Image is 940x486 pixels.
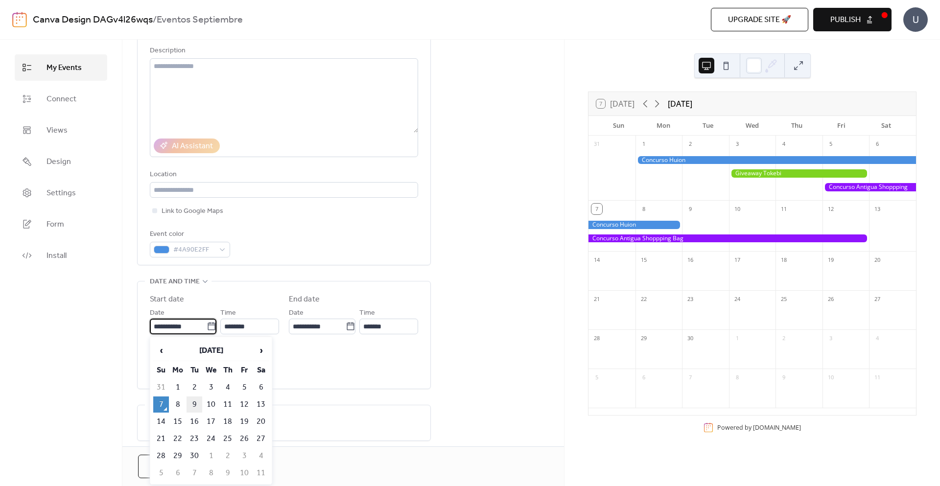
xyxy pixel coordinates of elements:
td: 31 [153,379,169,395]
td: 30 [187,448,202,464]
div: 16 [685,255,696,265]
div: Wed [730,116,775,136]
div: Sun [596,116,641,136]
td: 25 [220,431,235,447]
th: [DATE] [170,340,252,361]
div: 30 [685,333,696,344]
div: 2 [685,139,696,150]
a: [DOMAIN_NAME] [753,423,801,432]
button: Upgrade site 🚀 [711,8,808,31]
td: 23 [187,431,202,447]
div: Sat [864,116,908,136]
span: Link to Google Maps [162,206,223,217]
td: 8 [170,396,186,413]
a: Views [15,117,107,143]
div: End date [289,294,320,305]
td: 14 [153,414,169,430]
div: Thu [775,116,819,136]
td: 24 [203,431,219,447]
div: 7 [685,372,696,383]
span: Settings [47,187,76,199]
td: 1 [170,379,186,395]
td: 26 [236,431,252,447]
span: ‹ [154,341,168,360]
div: Fri [819,116,864,136]
th: Mo [170,362,186,378]
div: 10 [732,204,743,214]
td: 11 [220,396,235,413]
b: / [153,11,157,29]
div: 8 [638,204,649,214]
td: 2 [220,448,235,464]
div: 24 [732,294,743,304]
div: 6 [872,139,883,150]
td: 12 [236,396,252,413]
div: 17 [732,255,743,265]
span: Views [47,125,68,137]
td: 13 [253,396,269,413]
span: My Events [47,62,82,74]
a: Design [15,148,107,175]
span: Time [220,307,236,319]
div: 19 [825,255,836,265]
a: Connect [15,86,107,112]
img: logo [12,12,27,27]
td: 16 [187,414,202,430]
td: 10 [203,396,219,413]
td: 7 [153,396,169,413]
b: Eventos Septiembre [157,11,243,29]
td: 9 [220,465,235,481]
a: Settings [15,180,107,206]
span: Time [359,307,375,319]
div: 27 [872,294,883,304]
td: 15 [170,414,186,430]
div: Location [150,169,416,181]
td: 2 [187,379,202,395]
div: [DATE] [668,98,692,110]
span: Date and time [150,276,200,288]
div: 4 [778,139,789,150]
div: 31 [591,139,602,150]
td: 3 [203,379,219,395]
td: 20 [253,414,269,430]
div: 11 [778,204,789,214]
div: 18 [778,255,789,265]
div: 1 [732,333,743,344]
th: Sa [253,362,269,378]
span: Design [47,156,71,168]
td: 9 [187,396,202,413]
button: Cancel [138,455,202,478]
div: 25 [778,294,789,304]
div: 5 [825,139,836,150]
div: 26 [825,294,836,304]
div: 11 [872,372,883,383]
div: 29 [638,333,649,344]
div: Concurso Antigua Shoppping Bag [588,234,869,243]
a: My Events [15,54,107,81]
td: 5 [153,465,169,481]
div: 13 [872,204,883,214]
div: 3 [732,139,743,150]
a: Install [15,242,107,269]
div: 8 [732,372,743,383]
div: 10 [825,372,836,383]
div: Start date [150,294,184,305]
div: 9 [778,372,789,383]
th: Th [220,362,235,378]
div: 7 [591,204,602,214]
td: 18 [220,414,235,430]
td: 4 [220,379,235,395]
div: 9 [685,204,696,214]
span: Upgrade site 🚀 [728,14,791,26]
td: 21 [153,431,169,447]
td: 3 [236,448,252,464]
th: Tu [187,362,202,378]
div: Tue [685,116,730,136]
td: 6 [170,465,186,481]
div: 20 [872,255,883,265]
div: Concurso Huion [588,221,682,229]
td: 7 [187,465,202,481]
div: 4 [872,333,883,344]
td: 8 [203,465,219,481]
td: 11 [253,465,269,481]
